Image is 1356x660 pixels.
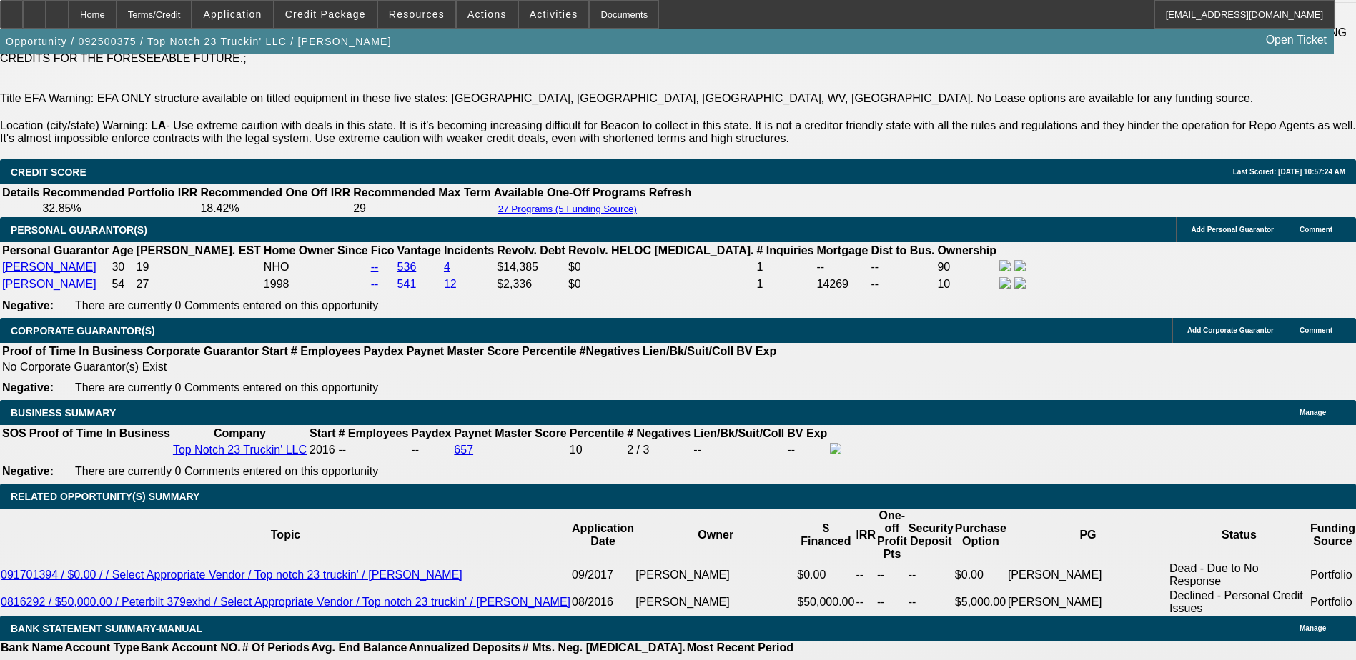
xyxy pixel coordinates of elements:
b: Paydex [411,427,451,439]
b: Lien/Bk/Suit/Coll [693,427,784,439]
td: 10 [936,276,997,292]
td: Declined - Personal Credit Issues [1169,589,1310,616]
td: $14,385 [496,259,566,275]
a: 657 [454,444,473,456]
td: 08/2016 [571,589,635,616]
td: -- [855,561,876,589]
th: Owner [635,509,796,561]
b: Dist to Bus. [871,244,935,256]
b: Home Owner Since [264,244,368,256]
td: No Corporate Guarantor(s) Exist [1,360,783,374]
button: Activities [519,1,589,28]
b: BV Exp [736,345,776,357]
span: Resources [389,9,445,20]
td: 09/2017 [571,561,635,589]
th: Recommended Max Term [352,186,492,200]
th: Most Recent Period [686,641,794,655]
td: 18.42% [199,201,351,216]
a: 091701394 / $0.00 / / Select Appropriate Vendor / Top notch 23 truckin' / [PERSON_NAME] [1,569,462,581]
b: Start [310,427,335,439]
td: -- [816,259,869,275]
b: Paydex [364,345,404,357]
th: Purchase Option [954,509,1007,561]
span: Credit Package [285,9,366,20]
td: 30 [111,259,134,275]
b: # Employees [291,345,361,357]
span: Last Scored: [DATE] 10:57:24 AM [1233,168,1345,176]
span: Application [203,9,262,20]
td: -- [908,561,954,589]
b: LA [151,119,166,131]
th: Available One-Off Programs [493,186,647,200]
td: 1 [756,276,814,292]
td: $0.00 [954,561,1007,589]
a: Top Notch 23 Truckin' LLC [173,444,307,456]
span: CREDIT SCORE [11,166,86,178]
th: $ Financed [796,509,855,561]
td: -- [786,442,828,458]
th: Proof of Time In Business [29,426,171,441]
td: 19 [136,259,262,275]
th: PG [1007,509,1169,561]
td: -- [871,276,936,292]
th: SOS [1,426,27,441]
span: Opportunity / 092500375 / Top Notch 23 Truckin' LLC / [PERSON_NAME] [6,36,392,47]
span: BUSINESS SUMMARY [11,407,116,419]
a: 4 [444,261,450,273]
b: Personal Guarantor [2,244,109,256]
button: Resources [378,1,455,28]
div: 2 / 3 [627,444,691,456]
b: Age [112,244,133,256]
b: # Inquiries [756,244,813,256]
b: Percentile [522,345,576,357]
button: 27 Programs (5 Funding Source) [494,203,641,215]
span: CORPORATE GUARANTOR(S) [11,325,155,336]
th: # Mts. Neg. [MEDICAL_DATA]. [522,641,686,655]
td: 2016 [309,442,336,458]
td: -- [693,442,785,458]
th: Refresh [648,186,693,200]
td: $2,336 [496,276,566,292]
span: Activities [530,9,578,20]
b: Paynet Master Score [407,345,519,357]
span: Actions [467,9,507,20]
td: Dead - Due to No Response [1169,561,1310,589]
td: 14269 [816,276,869,292]
span: -- [338,444,346,456]
span: RELATED OPPORTUNITY(S) SUMMARY [11,491,199,502]
td: $0 [568,259,755,275]
th: Status [1169,509,1310,561]
b: Fico [371,244,395,256]
th: Security Deposit [908,509,954,561]
th: Application Date [571,509,635,561]
span: BANK STATEMENT SUMMARY-MANUAL [11,623,202,634]
b: Paynet Master Score [454,427,566,439]
a: -- [371,278,379,290]
td: [PERSON_NAME] [1007,561,1169,589]
td: $0.00 [796,561,855,589]
span: Comment [1300,226,1332,234]
b: Start [262,345,287,357]
td: Portfolio [1310,589,1356,616]
td: -- [410,442,452,458]
span: Comment [1300,326,1332,334]
b: BV Exp [787,427,827,439]
b: Negative: [2,465,54,477]
img: facebook-icon.png [999,260,1011,271]
a: Open Ticket [1260,28,1332,52]
img: linkedin-icon.png [1014,260,1026,271]
b: Lien/Bk/Suit/Coll [643,345,733,357]
img: facebook-icon.png [999,277,1011,289]
td: -- [855,589,876,616]
span: There are currently 0 Comments entered on this opportunity [75,465,378,477]
b: [PERSON_NAME]. EST [137,244,261,256]
th: Account Type [64,641,140,655]
a: 0816292 / $50,000.00 / Peterbilt 379exhd / Select Appropriate Vendor / Top notch 23 truckin' / [P... [1,596,570,608]
td: Portfolio [1310,561,1356,589]
b: Negative: [2,381,54,394]
th: Avg. End Balance [310,641,408,655]
td: 1 [756,259,814,275]
button: Application [192,1,272,28]
b: Ownership [937,244,996,256]
a: 12 [444,278,457,290]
